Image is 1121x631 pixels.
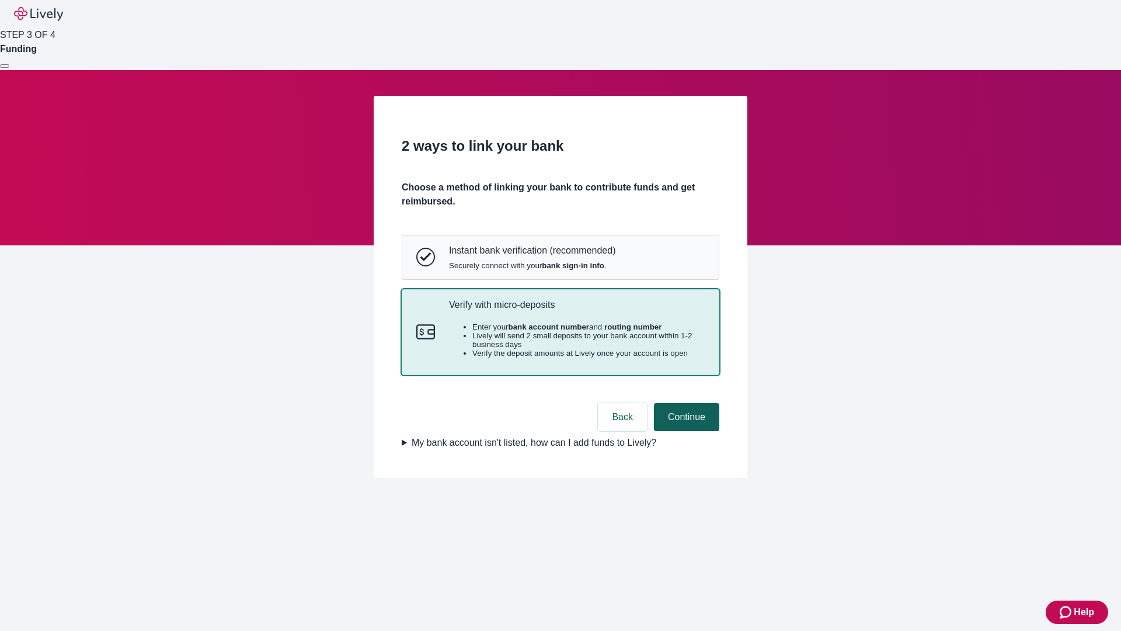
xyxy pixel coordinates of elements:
strong: bank account number [509,323,590,331]
svg: Zendesk support icon [1060,605,1074,619]
h2: 2 ways to link your bank [402,136,719,157]
button: Back [598,403,647,431]
span: Securely connect with your . [449,261,615,270]
p: Verify with micro-deposits [449,299,705,310]
strong: routing number [604,323,662,331]
h4: Choose a method of linking your bank to contribute funds and get reimbursed. [402,181,719,209]
button: Micro-depositsVerify with micro-depositsEnter yourbank account numberand routing numberLively wil... [402,290,719,375]
li: Lively will send 2 small deposits to your bank account within 1-2 business days [472,331,705,349]
svg: Micro-deposits [416,323,435,341]
img: Lively [14,7,63,21]
button: Instant bank verificationInstant bank verification (recommended)Securely connect with yourbank si... [402,235,719,279]
button: Zendesk support iconHelp [1046,601,1108,624]
summary: My bank account isn't listed, how can I add funds to Lively? [402,436,719,450]
button: Continue [654,403,719,431]
li: Enter your and [472,323,705,331]
li: Verify the deposit amounts at Lively once your account is open [472,349,705,358]
svg: Instant bank verification [416,248,435,266]
p: Instant bank verification (recommended) [449,245,615,256]
span: Help [1074,605,1094,619]
strong: bank sign-in info [542,261,604,270]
